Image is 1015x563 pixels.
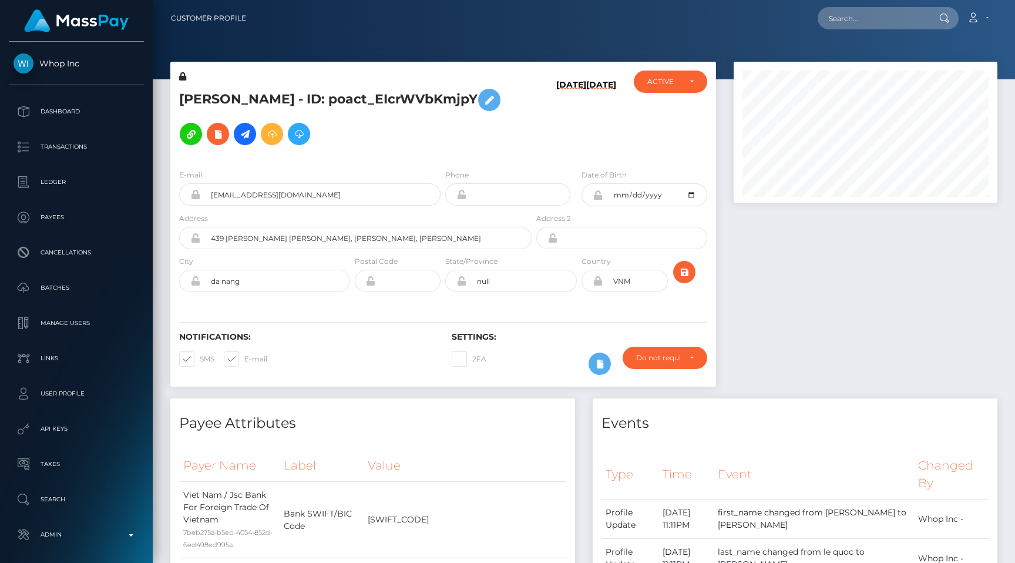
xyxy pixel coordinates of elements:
th: Type [601,450,658,500]
a: Cancellations [9,238,144,267]
p: Manage Users [14,314,139,332]
h6: Notifications: [179,332,434,342]
div: ACTIVE [647,77,680,86]
td: Bank SWIFT/BIC Code [280,482,364,558]
label: 2FA [452,351,486,367]
p: Transactions [14,138,139,156]
td: Viet Nam / Jsc Bank For Foreign Trade Of Vietnam [179,482,280,558]
span: Whop Inc [9,58,144,69]
h6: [DATE] [586,80,616,155]
button: Do not require [623,347,707,369]
td: [DATE] 11:11PM [658,500,714,539]
label: Postal Code [355,256,398,267]
label: State/Province [445,256,498,267]
a: Customer Profile [171,6,246,31]
th: Time [658,450,714,500]
a: Manage Users [9,309,144,338]
a: Batches [9,273,144,303]
a: Admin [9,520,144,549]
p: Ledger [14,173,139,191]
label: City [179,256,193,267]
p: Search [14,491,139,508]
label: Phone [445,170,469,180]
p: API Keys [14,420,139,438]
td: Whop Inc - [914,500,989,539]
a: Transactions [9,132,144,162]
label: Address [179,213,208,224]
img: MassPay Logo [24,9,129,32]
td: first_name changed from [PERSON_NAME] to [PERSON_NAME] [714,500,914,539]
a: Dashboard [9,97,144,126]
h6: [DATE] [556,80,586,155]
p: Links [14,350,139,367]
p: Taxes [14,455,139,473]
th: Event [714,450,914,500]
td: Profile Update [601,500,658,539]
p: User Profile [14,385,139,403]
a: User Profile [9,379,144,408]
p: Cancellations [14,244,139,262]
label: Country [582,256,611,267]
a: Initiate Payout [234,123,256,145]
label: Date of Birth [582,170,627,180]
a: Payees [9,203,144,232]
label: E-mail [179,170,202,180]
label: E-mail [224,351,267,367]
label: Address 2 [536,213,571,224]
th: Value [364,450,566,482]
a: API Keys [9,414,144,444]
th: Changed By [914,450,989,500]
p: Payees [14,209,139,226]
h6: Settings: [452,332,707,342]
a: Links [9,344,144,373]
a: Taxes [9,450,144,479]
h5: [PERSON_NAME] - ID: poact_EIcrWVbKmjpY [179,83,525,151]
p: Batches [14,279,139,297]
small: 7beb275a-b5eb-4054-852d-6ed498ed995a [183,528,273,549]
p: Dashboard [14,103,139,120]
div: Do not require [636,353,680,363]
a: Ledger [9,167,144,197]
button: ACTIVE [634,71,707,93]
label: SMS [179,351,214,367]
input: Search... [818,7,928,29]
th: Payer Name [179,450,280,482]
h4: Payee Attributes [179,413,566,434]
img: Whop Inc [14,53,33,73]
a: Search [9,485,144,514]
h4: Events [601,413,989,434]
td: [SWIFT_CODE] [364,482,566,558]
th: Label [280,450,364,482]
p: Admin [14,526,139,544]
